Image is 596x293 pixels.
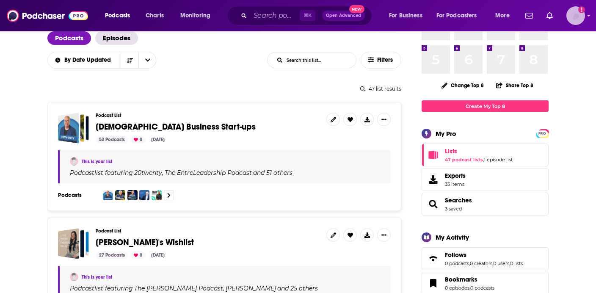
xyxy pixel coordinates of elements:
button: open menu [138,52,156,68]
h4: The EntreLeadership Podcast [165,169,252,176]
a: Elena's Wishlist [58,228,89,259]
span: For Podcasters [436,10,477,22]
span: Open Advanced [326,14,361,18]
img: The Carey Nieuwhof Leadership Podcast [139,190,149,200]
h2: Choose List sort [47,52,156,69]
span: Follows [422,247,549,270]
img: Andy Stanley Leadership Podcast [127,190,138,200]
span: [PERSON_NAME]'s Wishlist [96,237,194,248]
a: Lists [425,149,441,161]
span: Exports [425,174,441,185]
h4: [PERSON_NAME] [226,285,276,292]
span: Bookmarks [445,276,477,283]
a: 3 saved [445,206,462,212]
a: Bookmarks [425,277,441,289]
span: By Date Updated [64,57,114,63]
a: Follows [425,253,441,265]
button: Open AdvancedNew [322,11,365,21]
a: [PERSON_NAME]'s Wishlist [96,238,194,247]
a: 0 podcasts [470,285,494,291]
a: Searches [445,196,472,204]
a: This is your list [82,159,112,164]
a: 0 episodes [445,285,469,291]
span: PRO [537,130,547,137]
h3: Podcast List [96,113,320,118]
span: New [349,5,364,13]
span: Filters [377,57,394,63]
span: Exports [445,172,466,180]
button: Show More Button [377,228,391,242]
h3: Podcasts [58,192,96,199]
span: , [162,169,163,177]
a: Show notifications dropdown [543,8,556,23]
div: [DATE] [148,136,168,144]
span: Searches [422,193,549,216]
button: open menu [383,9,433,22]
div: 27 Podcasts [96,252,128,259]
img: Antonette Reyes [70,273,78,281]
img: User Profile [566,6,585,25]
p: and 51 others [253,169,292,177]
a: [PERSON_NAME] [224,285,276,292]
span: Lists [422,144,549,166]
a: Charts [140,9,169,22]
button: open menu [47,57,121,63]
a: Episodes [95,31,138,45]
a: 20twenty [133,169,162,176]
button: Show profile menu [566,6,585,25]
button: Sort Direction [121,52,138,68]
h3: Podcast List [96,228,320,234]
button: Filters [361,52,401,69]
a: Christian Business Start-ups [58,113,89,144]
div: Podcast list featuring [70,285,381,292]
button: open menu [489,9,520,22]
a: PRO [537,130,547,136]
span: 33 items [445,181,466,187]
span: Charts [146,10,164,22]
span: , [223,285,224,292]
button: Change Top 8 [436,80,489,91]
div: Search podcasts, credits, & more... [235,6,380,25]
a: 0 creators [470,260,492,266]
img: Podchaser - Follow, Share and Rate Podcasts [7,8,88,24]
span: , [483,157,484,163]
a: Podcasts [47,31,91,45]
div: 47 list results [47,86,401,92]
button: open menu [431,9,489,22]
img: 20twenty [103,190,113,200]
div: 0 [130,136,146,144]
button: open menu [174,9,221,22]
span: Follows [445,251,466,259]
div: [DATE] [148,252,168,259]
span: , [469,260,470,266]
span: Logged in as antonettefrontgate [566,6,585,25]
span: More [495,10,510,22]
svg: Add a profile image [578,6,585,13]
h4: 20twenty [134,169,162,176]
a: Show notifications dropdown [522,8,536,23]
a: Create My Top 8 [422,100,549,112]
button: Show More Button [377,113,391,126]
img: The EntreLeadership Podcast [115,190,125,200]
a: Exports [422,168,549,191]
a: 0 lists [510,260,523,266]
div: Podcast list featuring [70,169,381,177]
img: Why That Worked – Presented by StoryBrand.ai [152,190,162,200]
button: open menu [99,9,141,22]
a: The EntreLeadership Podcast [163,169,252,176]
span: Monitoring [180,10,210,22]
a: [DEMOGRAPHIC_DATA] Business Start-ups [96,122,256,132]
h4: The [PERSON_NAME] Podcast [134,285,223,292]
span: Podcasts [105,10,130,22]
div: My Pro [436,130,456,138]
span: Lists [445,147,457,155]
a: 1 episode list [484,157,513,163]
input: Search podcasts, credits, & more... [250,9,300,22]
